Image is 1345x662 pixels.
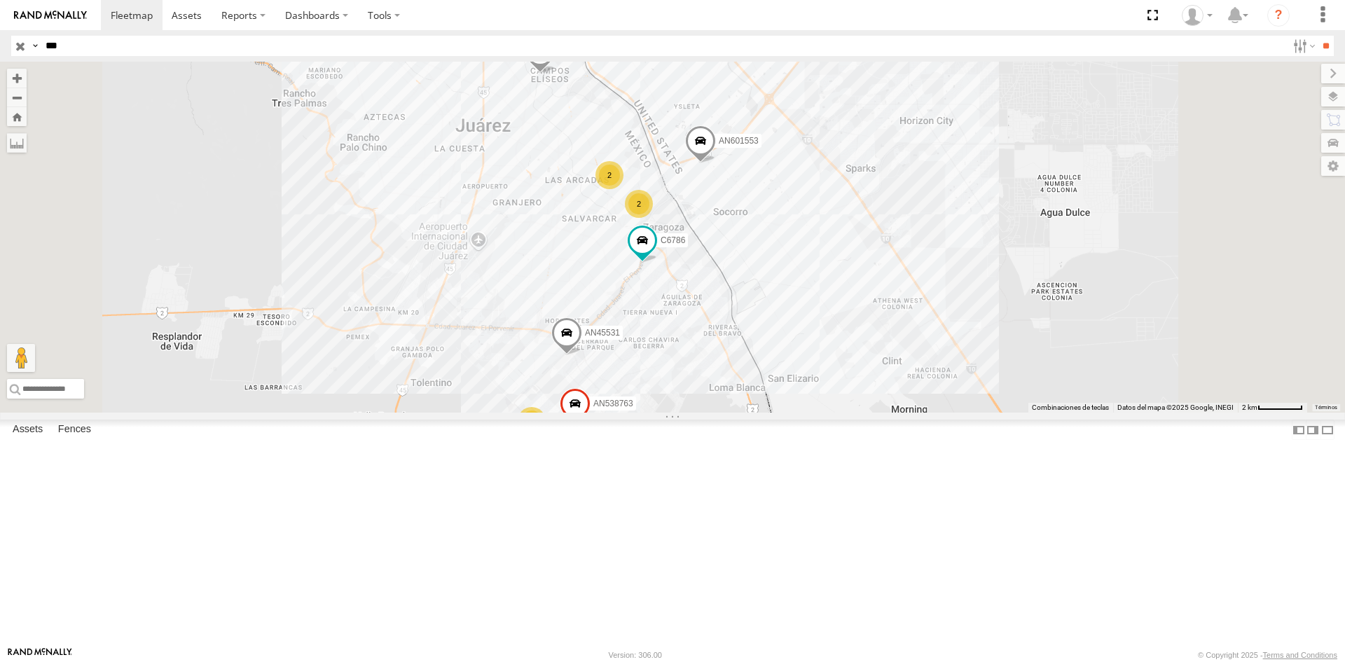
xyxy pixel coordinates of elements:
button: Escala del mapa: 2 km por 61 píxeles [1238,403,1307,413]
button: Zoom Home [7,107,27,126]
div: Version: 306.00 [609,651,662,659]
a: Terms and Conditions [1263,651,1337,659]
span: Datos del mapa ©2025 Google, INEGI [1117,404,1234,411]
div: 2 [518,407,546,435]
a: Términos [1315,405,1337,411]
span: 2 km [1242,404,1257,411]
label: Measure [7,133,27,153]
div: 2 [625,190,653,218]
div: © Copyright 2025 - [1198,651,1337,659]
button: Zoom out [7,88,27,107]
button: Zoom in [7,69,27,88]
label: Search Filter Options [1288,36,1318,56]
span: AN45531 [585,328,620,338]
span: AN538763 [593,399,633,408]
i: ? [1267,4,1290,27]
label: Hide Summary Table [1320,420,1334,440]
label: Map Settings [1321,156,1345,176]
label: Dock Summary Table to the Left [1292,420,1306,440]
label: Search Query [29,36,41,56]
label: Dock Summary Table to the Right [1306,420,1320,440]
a: Visit our Website [8,648,72,662]
button: Combinaciones de teclas [1032,403,1109,413]
span: AN601553 [719,135,759,145]
div: Irving Rodriguez [1177,5,1218,26]
img: rand-logo.svg [14,11,87,20]
label: Assets [6,420,50,440]
button: Arrastra al hombrecito al mapa para abrir Street View [7,344,35,372]
label: Fences [51,420,98,440]
div: 2 [595,161,623,189]
span: C6786 [661,235,685,244]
